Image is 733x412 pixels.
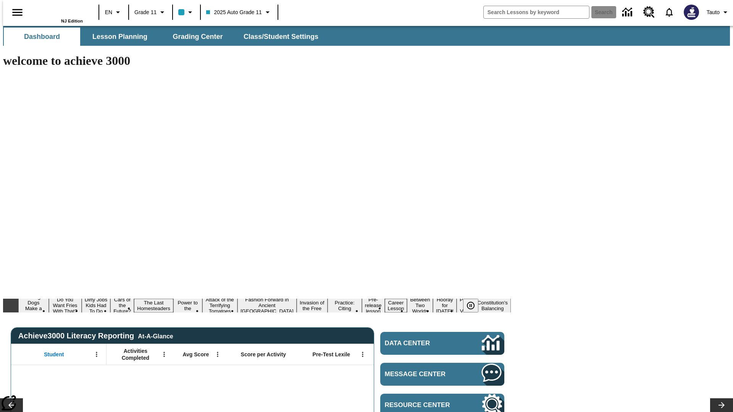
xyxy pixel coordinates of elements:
[206,8,262,16] span: 2025 Auto Grade 11
[203,5,275,19] button: Class: 2025 Auto Grade 11, Select your class
[91,349,102,360] button: Open Menu
[385,299,407,312] button: Slide 12 Career Lesson
[297,293,328,318] button: Slide 9 The Invasion of the Free CD
[380,363,504,386] a: Message Center
[49,296,82,315] button: Slide 2 Do You Want Fries With That?
[61,19,83,23] span: NJ Edition
[3,26,730,46] div: SubNavbar
[237,27,325,46] button: Class/Student Settings
[134,299,173,312] button: Slide 5 The Last Homesteaders
[457,296,474,315] button: Slide 15 Point of View
[3,54,511,68] h1: welcome to achieve 3000
[679,2,704,22] button: Select a new avatar
[380,332,504,355] a: Data Center
[244,32,318,41] span: Class/Student Settings
[102,5,126,19] button: Language: EN, Select a language
[3,27,325,46] div: SubNavbar
[33,3,83,23] div: Home
[237,296,297,315] button: Slide 8 Fashion Forward in Ancient Rome
[385,370,459,378] span: Message Center
[173,32,223,41] span: Grading Center
[385,401,459,409] span: Resource Center
[175,5,198,19] button: Class color is light blue. Change class color
[82,296,111,315] button: Slide 3 Dirty Jobs Kids Had To Do
[18,332,173,340] span: Achieve3000 Literacy Reporting
[707,8,720,16] span: Tauto
[24,32,60,41] span: Dashboard
[362,296,385,315] button: Slide 11 Pre-release lesson
[313,351,350,358] span: Pre-Test Lexile
[105,8,112,16] span: EN
[110,348,161,361] span: Activities Completed
[433,296,457,315] button: Slide 14 Hooray for Constitution Day!
[182,351,209,358] span: Avg Score
[618,2,639,23] a: Data Center
[463,299,478,312] button: Pause
[44,351,64,358] span: Student
[18,293,49,318] button: Slide 1 Diving Dogs Make a Splash
[212,349,223,360] button: Open Menu
[659,2,679,22] a: Notifications
[357,349,368,360] button: Open Menu
[110,296,134,315] button: Slide 4 Cars of the Future?
[684,5,699,20] img: Avatar
[131,5,170,19] button: Grade: Grade 11, Select a grade
[134,8,157,16] span: Grade 11
[138,332,173,340] div: At-A-Glance
[4,27,80,46] button: Dashboard
[158,349,170,360] button: Open Menu
[202,296,237,315] button: Slide 7 Attack of the Terrifying Tomatoes
[474,293,511,318] button: Slide 16 The Constitution's Balancing Act
[6,1,29,24] button: Open side menu
[92,32,147,41] span: Lesson Planning
[173,293,202,318] button: Slide 6 Solar Power to the People
[82,27,158,46] button: Lesson Planning
[484,6,589,18] input: search field
[407,296,433,315] button: Slide 13 Between Two Worlds
[241,351,286,358] span: Score per Activity
[710,398,733,412] button: Lesson carousel, Next
[328,293,362,318] button: Slide 10 Mixed Practice: Citing Evidence
[160,27,236,46] button: Grading Center
[704,5,733,19] button: Profile/Settings
[639,2,659,23] a: Resource Center, Will open in new tab
[385,340,456,347] span: Data Center
[33,3,83,19] a: Home
[463,299,486,312] div: Pause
